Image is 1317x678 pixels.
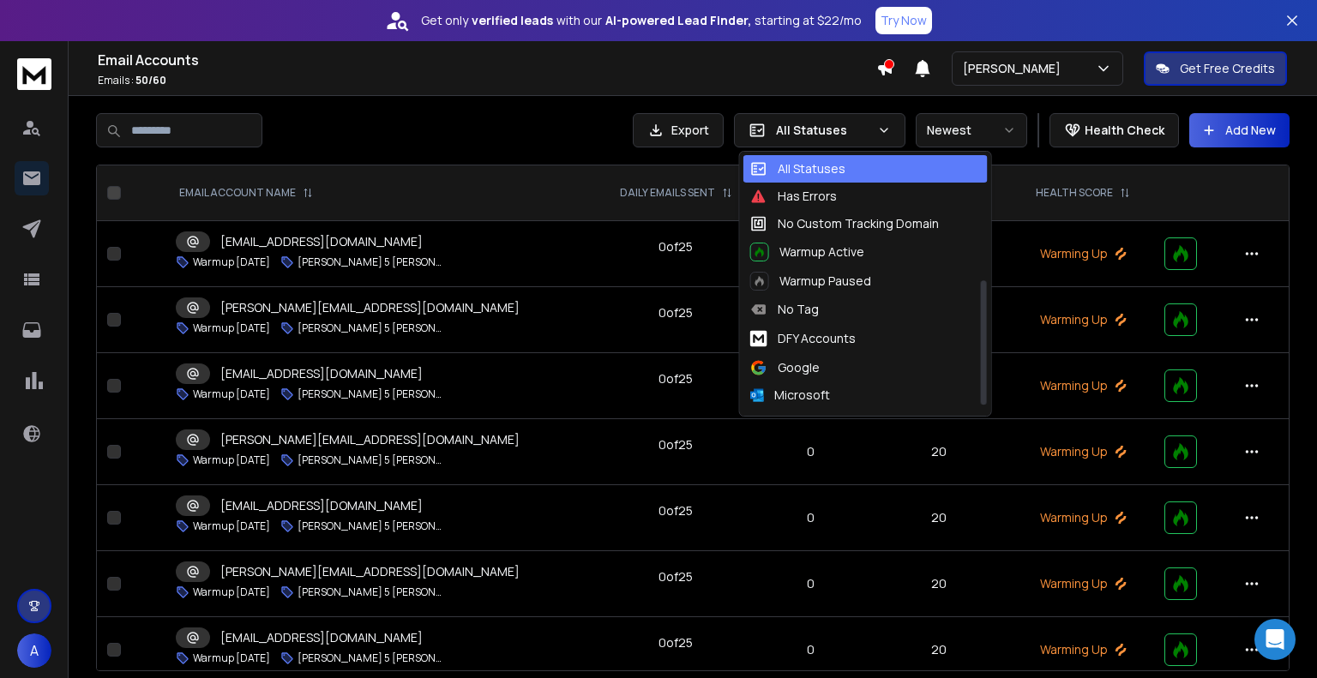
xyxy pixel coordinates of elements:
div: 0 of 25 [658,304,693,321]
div: Microsoft [750,387,830,404]
div: DFY Accounts [750,328,856,349]
p: [PERSON_NAME] 5 [PERSON_NAME] [298,519,445,533]
div: Has Errors [750,188,837,205]
div: Warmup Active [750,243,864,261]
p: Warming Up [1023,443,1143,460]
p: Warming Up [1023,509,1143,526]
p: Warmup [DATE] [193,651,270,665]
p: Warming Up [1023,245,1143,262]
p: Warming Up [1023,311,1143,328]
button: A [17,633,51,668]
div: All Statuses [750,160,845,177]
p: Warmup [DATE] [193,519,270,533]
div: Warmup Paused [750,272,871,291]
td: 20 [865,485,1013,551]
div: 0 of 25 [658,634,693,651]
strong: AI-powered Lead Finder, [605,12,751,29]
button: Export [633,113,724,147]
p: 0 [767,575,855,592]
p: [PERSON_NAME] [963,60,1067,77]
p: Get only with our starting at $22/mo [421,12,862,29]
p: [PERSON_NAME] 5 [PERSON_NAME] [298,321,445,335]
h1: Email Accounts [98,50,876,70]
p: Warmup [DATE] [193,321,270,335]
td: 20 [865,419,1013,485]
div: 0 of 25 [658,238,693,255]
div: Google [750,359,820,376]
p: [EMAIL_ADDRESS][DOMAIN_NAME] [220,233,423,250]
p: Health Check [1085,122,1164,139]
p: Warmup [DATE] [193,585,270,599]
td: 20 [865,551,1013,617]
p: [PERSON_NAME] 5 [PERSON_NAME] [298,387,445,401]
button: Health Check [1049,113,1179,147]
div: 0 of 25 [658,568,693,585]
p: HEALTH SCORE [1036,186,1113,200]
p: 0 [767,509,855,526]
p: Warmup [DATE] [193,255,270,269]
img: logo [17,58,51,90]
p: [PERSON_NAME] 5 [PERSON_NAME] [298,453,445,467]
p: Get Free Credits [1180,60,1275,77]
p: [EMAIL_ADDRESS][DOMAIN_NAME] [220,365,423,382]
p: [EMAIL_ADDRESS][DOMAIN_NAME] [220,497,423,514]
p: Warming Up [1023,575,1143,592]
button: Add New [1189,113,1290,147]
p: Emails : [98,74,876,87]
p: Warmup [DATE] [193,387,270,401]
p: [PERSON_NAME][EMAIL_ADDRESS][DOMAIN_NAME] [220,563,520,580]
div: 0 of 25 [658,370,693,387]
p: [PERSON_NAME] 5 [PERSON_NAME] [298,255,445,269]
button: Try Now [875,7,932,34]
p: DAILY EMAILS SENT [620,186,715,200]
div: 0 of 25 [658,502,693,519]
div: No Tag [750,301,819,318]
p: [PERSON_NAME][EMAIL_ADDRESS][DOMAIN_NAME] [220,431,520,448]
p: Warmup [DATE] [193,453,270,467]
div: 0 of 25 [658,436,693,453]
p: [PERSON_NAME][EMAIL_ADDRESS][DOMAIN_NAME] [220,299,520,316]
p: [PERSON_NAME] 5 [PERSON_NAME] [298,585,445,599]
div: Open Intercom Messenger [1254,619,1296,660]
p: [EMAIL_ADDRESS][DOMAIN_NAME] [220,629,423,646]
p: 0 [767,443,855,460]
div: EMAIL ACCOUNT NAME [179,186,313,200]
p: Warming Up [1023,641,1143,658]
p: [PERSON_NAME] 5 [PERSON_NAME] [298,651,445,665]
button: Newest [916,113,1027,147]
span: 50 / 60 [135,73,166,87]
p: All Statuses [776,122,870,139]
p: Try Now [881,12,927,29]
p: 0 [767,641,855,658]
div: No Custom Tracking Domain [750,215,939,232]
p: Warming Up [1023,377,1143,394]
strong: verified leads [472,12,553,29]
button: Get Free Credits [1144,51,1287,86]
